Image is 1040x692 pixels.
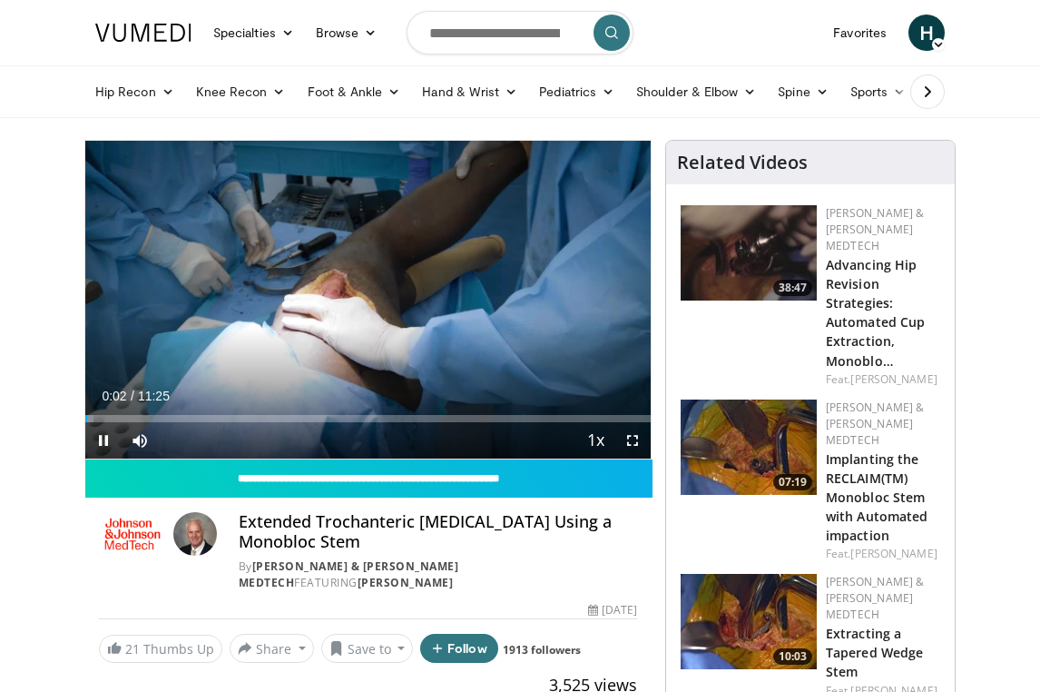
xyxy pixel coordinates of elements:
[230,634,314,663] button: Share
[773,474,812,490] span: 07:19
[826,450,927,544] a: Implanting the RECLAIM(TM) Monobloc Stem with Automated impaction
[767,74,839,110] a: Spine
[185,74,297,110] a: Knee Recon
[407,11,633,54] input: Search topics, interventions
[102,389,126,403] span: 0:02
[85,141,651,459] video-js: Video Player
[411,74,528,110] a: Hand & Wrist
[85,422,122,459] button: Pause
[908,15,945,51] a: H
[84,74,185,110] a: Hip Recon
[99,512,166,556] img: Johnson & Johnson MedTech
[578,422,614,459] button: Playback Rate
[239,512,637,551] h4: Extended Trochanteric [MEDICAL_DATA] Using a Monobloc Stem
[202,15,305,51] a: Specialties
[773,280,812,296] span: 38:47
[822,15,898,51] a: Favorites
[528,74,625,110] a: Pediatrics
[321,634,414,663] button: Save to
[826,205,925,253] a: [PERSON_NAME] & [PERSON_NAME] MedTech
[850,371,937,387] a: [PERSON_NAME]
[614,422,651,459] button: Fullscreen
[681,400,817,495] img: ffc33e66-92ed-4f11-95c4-0a160745ec3c.150x105_q85_crop-smart_upscale.jpg
[681,400,817,495] a: 07:19
[681,574,817,669] img: 0b84e8e2-d493-4aee-915d-8b4f424ca292.150x105_q85_crop-smart_upscale.jpg
[681,205,817,301] img: 9f1a5b5d-2ba5-4c40-8e0c-30b4b8951080.150x105_q85_crop-smart_upscale.jpg
[99,635,222,663] a: 21 Thumbs Up
[625,74,767,110] a: Shoulder & Elbow
[850,546,937,561] a: [PERSON_NAME]
[358,575,454,590] a: [PERSON_NAME]
[826,625,923,680] a: Extracting a Tapered Wedge Stem
[677,152,808,173] h4: Related Videos
[239,559,459,590] a: [PERSON_NAME] & [PERSON_NAME] MedTech
[503,642,581,657] a: 1913 followers
[826,256,925,370] a: Advancing Hip Revision Strategies: Automated Cup Extraction, Monoblo…
[173,512,217,556] img: Avatar
[131,389,134,403] span: /
[85,415,651,422] div: Progress Bar
[826,400,925,448] a: [PERSON_NAME] & [PERSON_NAME] MedTech
[588,602,637,618] div: [DATE]
[95,24,191,42] img: VuMedi Logo
[122,422,158,459] button: Mute
[681,205,817,301] a: 38:47
[839,74,917,110] a: Sports
[297,74,412,110] a: Foot & Ankle
[420,634,498,663] button: Follow
[681,574,817,669] a: 10:03
[826,574,925,622] a: [PERSON_NAME] & [PERSON_NAME] MedTech
[239,559,637,591] div: By FEATURING
[138,389,170,403] span: 11:25
[826,371,940,388] div: Feat.
[125,640,140,657] span: 21
[773,648,812,665] span: 10:03
[826,546,940,562] div: Feat.
[305,15,388,51] a: Browse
